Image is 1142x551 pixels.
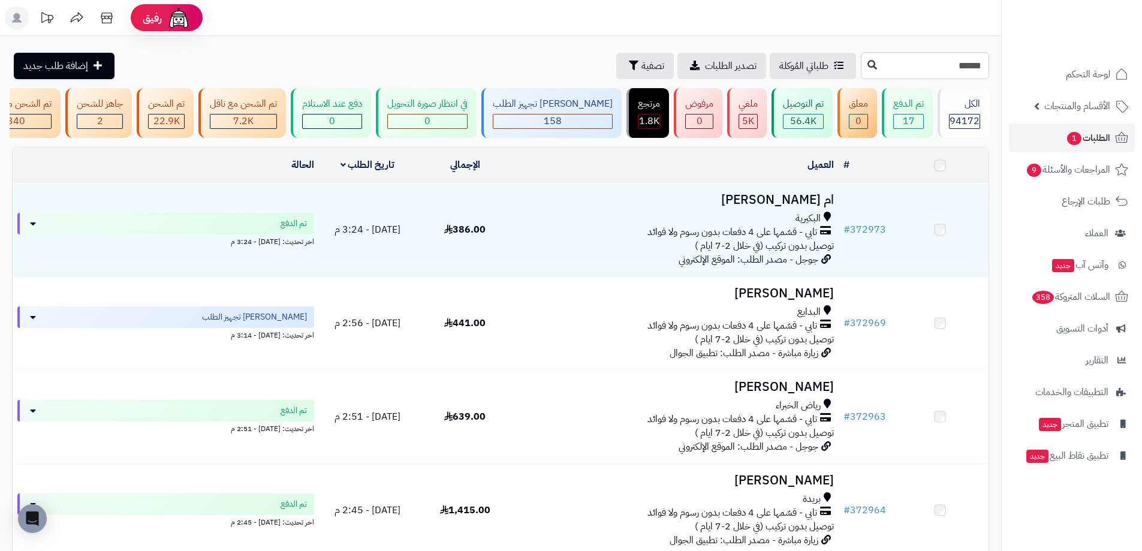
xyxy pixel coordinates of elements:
span: توصيل بدون تركيب (في خلال 2-7 ايام ) [695,519,834,534]
span: طلباتي المُوكلة [779,59,828,73]
a: تم التوصيل 56.4K [769,88,835,138]
span: السلات المتروكة [1031,288,1110,305]
span: [DATE] - 2:56 م [335,316,400,330]
span: التطبيقات والخدمات [1035,384,1108,401]
a: لوحة التحكم [1009,60,1135,89]
span: طلبات الإرجاع [1062,193,1110,210]
a: تطبيق المتجرجديد [1009,410,1135,438]
span: تصفية [641,59,664,73]
a: # [843,158,849,172]
span: تم الدفع [281,218,307,230]
span: بريدة [803,492,821,506]
span: جوجل - مصدر الطلب: الموقع الإلكتروني [679,439,818,454]
div: [PERSON_NAME] تجهيز الطلب [493,97,613,111]
span: [DATE] - 3:24 م [335,222,400,237]
a: التطبيقات والخدمات [1009,378,1135,407]
span: 1.8K [639,114,659,128]
span: تابي - قسّمها على 4 دفعات بدون رسوم ولا فوائد [647,225,817,239]
span: توصيل بدون تركيب (في خلال 2-7 ايام ) [695,332,834,347]
a: جاهز للشحن 2 [63,88,134,138]
span: البكيرية [796,212,821,225]
a: في انتظار صورة التحويل 0 [373,88,479,138]
div: 17 [894,115,923,128]
span: العملاء [1085,225,1108,242]
span: تصدير الطلبات [705,59,757,73]
a: السلات المتروكة358 [1009,282,1135,311]
a: تم الدفع 17 [879,88,935,138]
div: 0 [849,115,867,128]
span: جديد [1039,418,1061,431]
div: في انتظار صورة التحويل [387,97,468,111]
div: اخر تحديث: [DATE] - 2:45 م [17,515,314,528]
div: تم الشحن [148,97,185,111]
span: 56.4K [790,114,816,128]
a: دفع عند الاستلام 0 [288,88,373,138]
span: 9 [1027,164,1041,177]
span: لوحة التحكم [1066,66,1110,83]
a: تطبيق نقاط البيعجديد [1009,441,1135,470]
div: 0 [388,115,467,128]
div: 7223 [210,115,276,128]
a: الحالة [291,158,314,172]
div: جاهز للشحن [77,97,123,111]
h3: ام [PERSON_NAME] [519,193,834,207]
span: [DATE] - 2:51 م [335,410,400,424]
span: 158 [544,114,562,128]
span: تابي - قسّمها على 4 دفعات بدون رسوم ولا فوائد [647,413,817,426]
span: تطبيق نقاط البيع [1025,447,1108,464]
a: التقارير [1009,346,1135,375]
span: جديد [1052,259,1074,272]
img: logo-2.png [1060,32,1131,58]
a: مرتجع 1.8K [624,88,671,138]
span: 0 [424,114,430,128]
div: اخر تحديث: [DATE] - 3:14 م [17,328,314,341]
a: ملغي 5K [725,88,769,138]
span: الأقسام والمنتجات [1044,98,1110,115]
span: أدوات التسويق [1056,320,1108,337]
span: توصيل بدون تركيب (في خلال 2-7 ايام ) [695,239,834,253]
a: المراجعات والأسئلة9 [1009,155,1135,184]
span: [DATE] - 2:45 م [335,503,400,517]
span: رفيق [143,11,162,25]
div: 22913 [149,115,184,128]
div: مرتجع [638,97,660,111]
span: 0 [697,114,703,128]
a: الطلبات1 [1009,124,1135,152]
span: 386.00 [444,222,486,237]
a: العملاء [1009,219,1135,248]
img: ai-face.png [167,6,191,30]
a: #372973 [843,222,886,237]
span: الطلبات [1066,130,1110,146]
div: 1804 [638,115,659,128]
span: رياض الخبراء [776,399,821,413]
span: تابي - قسّمها على 4 دفعات بدون رسوم ولا فوائد [647,506,817,520]
h3: [PERSON_NAME] [519,380,834,394]
span: 94172 [950,114,980,128]
div: ملغي [739,97,758,111]
a: تحديثات المنصة [32,6,62,33]
span: 0 [855,114,861,128]
span: إضافة طلب جديد [23,59,88,73]
span: 0 [329,114,335,128]
a: تم الشحن مع ناقل 7.2K [196,88,288,138]
span: 1 [1067,132,1081,145]
span: زيارة مباشرة - مصدر الطلب: تطبيق الجوال [670,533,818,547]
div: 158 [493,115,612,128]
span: 639.00 [444,410,486,424]
span: 1,415.00 [440,503,490,517]
a: الإجمالي [450,158,480,172]
span: التقارير [1086,352,1108,369]
a: تصدير الطلبات [677,53,766,79]
span: جوجل - مصدر الطلب: الموقع الإلكتروني [679,252,818,267]
a: معلق 0 [835,88,879,138]
a: طلبات الإرجاع [1009,187,1135,216]
a: وآتس آبجديد [1009,251,1135,279]
a: الكل94172 [935,88,992,138]
span: 7.2K [233,114,254,128]
div: تم الدفع [893,97,924,111]
div: معلق [849,97,868,111]
h3: [PERSON_NAME] [519,287,834,300]
a: #372964 [843,503,886,517]
span: البدايع [797,305,821,319]
span: # [843,222,850,237]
